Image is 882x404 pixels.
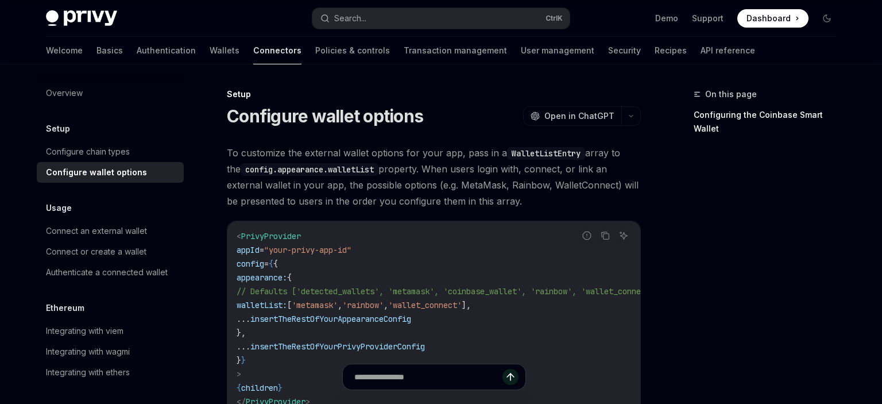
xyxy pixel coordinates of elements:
[46,145,130,159] div: Configure chain types
[46,301,84,315] h5: Ethereum
[46,86,83,100] div: Overview
[46,345,130,359] div: Integrating with wagmi
[237,341,250,352] span: ...
[384,300,388,310] span: ,
[746,13,791,24] span: Dashboard
[46,245,146,259] div: Connect or create a wallet
[237,259,264,269] span: config
[237,231,241,241] span: <
[507,147,585,160] code: WalletListEntry
[227,145,641,209] span: To customize the external wallet options for your app, pass in a array to the property. When user...
[46,122,70,136] h5: Setup
[37,341,184,362] a: Integrating with wagmi
[544,110,614,122] span: Open in ChatGPT
[502,369,519,385] button: Send message
[334,11,366,25] div: Search...
[46,266,168,279] div: Authenticate a connected wallet
[523,106,621,126] button: Open in ChatGPT
[264,259,269,269] span: =
[694,106,845,138] a: Configuring the Coinbase Smart Wallet
[388,300,462,310] span: 'wallet_connect'
[237,272,287,283] span: appearance:
[46,201,72,215] h5: Usage
[46,324,123,338] div: Integrating with viem
[692,13,724,24] a: Support
[96,37,123,64] a: Basics
[598,228,613,243] button: Copy the contents from the code block
[46,37,83,64] a: Welcome
[227,89,641,100] div: Setup
[253,37,301,64] a: Connectors
[546,14,563,23] span: Ctrl K
[227,106,423,126] h1: Configure wallet options
[46,365,130,379] div: Integrating with ethers
[608,37,641,64] a: Security
[462,300,471,310] span: ],
[237,314,250,324] span: ...
[273,259,278,269] span: {
[312,8,570,29] button: Search...CtrlK
[655,37,687,64] a: Recipes
[37,362,184,383] a: Integrating with ethers
[818,9,836,28] button: Toggle dark mode
[250,314,411,324] span: insertTheRestOfYourAppearanceConfig
[338,300,342,310] span: ,
[241,355,246,365] span: }
[655,13,678,24] a: Demo
[404,37,507,64] a: Transaction management
[616,228,631,243] button: Ask AI
[37,162,184,183] a: Configure wallet options
[315,37,390,64] a: Policies & controls
[46,10,117,26] img: dark logo
[37,141,184,162] a: Configure chain types
[46,224,147,238] div: Connect an external wallet
[37,221,184,241] a: Connect an external wallet
[737,9,808,28] a: Dashboard
[137,37,196,64] a: Authentication
[37,321,184,341] a: Integrating with viem
[342,300,384,310] span: 'rainbow'
[37,262,184,283] a: Authenticate a connected wallet
[521,37,594,64] a: User management
[260,245,264,255] span: =
[241,163,378,176] code: config.appearance.walletList
[264,245,351,255] span: "your-privy-app-id"
[237,300,287,310] span: walletList:
[579,228,594,243] button: Report incorrect code
[210,37,239,64] a: Wallets
[237,355,241,365] span: }
[269,259,273,269] span: {
[287,300,292,310] span: [
[237,245,260,255] span: appId
[37,241,184,262] a: Connect or create a wallet
[292,300,338,310] span: 'metamask'
[287,272,292,283] span: {
[237,286,659,297] span: // Defaults ['detected_wallets', 'metamask', 'coinbase_wallet', 'rainbow', 'wallet_connect']
[250,341,425,352] span: insertTheRestOfYourPrivyProviderConfig
[237,328,246,338] span: },
[241,231,301,241] span: PrivyProvider
[705,87,757,101] span: On this page
[37,83,184,103] a: Overview
[46,166,147,179] div: Configure wallet options
[701,37,755,64] a: API reference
